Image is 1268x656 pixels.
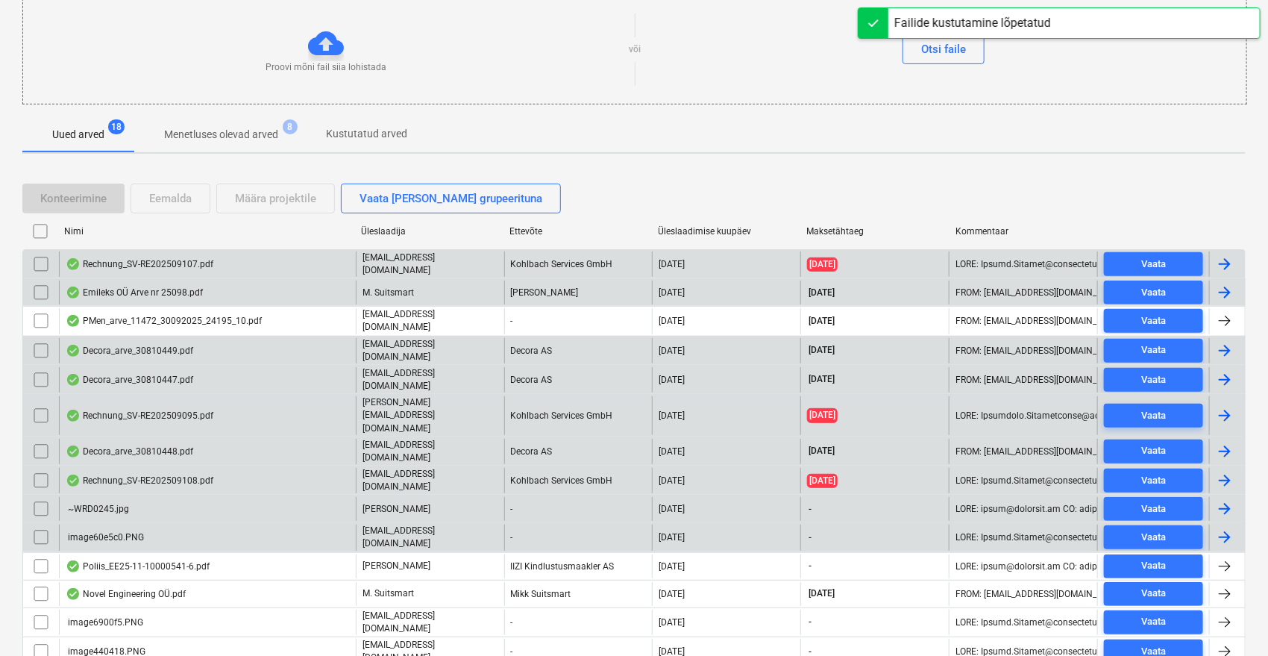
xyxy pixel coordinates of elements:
div: [DATE] [659,561,685,572]
div: [DATE] [659,475,685,486]
div: Decora_arve_30810447.pdf [66,374,193,386]
div: Andmed failist loetud [66,588,81,600]
button: Vaata [1104,368,1203,392]
div: Vaata [1141,557,1166,575]
p: Uued arved [52,127,104,143]
div: Vaata [1141,585,1166,602]
span: [DATE] [807,445,836,457]
div: Vaata [1141,372,1166,389]
div: Vaata [1141,342,1166,359]
span: [DATE] [807,373,836,386]
div: Andmed failist loetud [66,446,81,457]
div: [DATE] [659,287,685,298]
div: - [504,308,653,334]
div: Decora AS [504,367,653,393]
button: Otsi faile [903,34,985,64]
div: Emileks OÜ Arve nr 25098.pdf [66,287,203,299]
div: Vaata [PERSON_NAME] grupeerituna [360,189,542,208]
span: 18 [108,119,125,134]
button: Vaata [1104,339,1203,363]
span: [DATE] [807,257,838,272]
div: Andmed failist loetud [66,374,81,386]
button: Vaata [1104,582,1203,606]
div: IIZI Kindlustusmaakler AS [504,555,653,578]
div: [DATE] [659,504,685,514]
div: Andmed failist loetud [66,258,81,270]
div: Kohlbach Services GmbH [504,252,653,277]
p: [PERSON_NAME][EMAIL_ADDRESS][DOMAIN_NAME] [362,396,498,434]
div: [DATE] [659,259,685,269]
div: [DATE] [659,532,685,543]
button: Vaata [1104,555,1203,578]
span: - [807,531,813,544]
div: [DATE] [659,446,685,457]
div: Andmed failist loetud [66,475,81,487]
span: [DATE] [807,587,836,600]
div: - [504,525,653,550]
span: - [807,616,813,628]
div: [PERSON_NAME] [504,281,653,304]
p: Menetluses olevad arved [164,127,278,143]
div: [DATE] [659,346,685,356]
div: Vaata [1141,443,1166,460]
div: Rechnung_SV-RE202509108.pdf [66,475,213,487]
p: Kustutatud arved [326,126,407,142]
p: [PERSON_NAME] [362,560,430,572]
div: Vaata [1141,407,1166,425]
div: [DATE] [659,410,685,421]
button: Vaata [1104,525,1203,549]
div: Novel Engineering OÜ.pdf [66,588,186,600]
div: Nimi [64,226,349,237]
div: Rechnung_SV-RE202509107.pdf [66,258,213,270]
p: [EMAIL_ADDRESS][DOMAIN_NAME] [362,367,498,393]
div: - [504,610,653,635]
p: [PERSON_NAME] [362,503,430,516]
div: Vaata [1141,529,1166,546]
span: [DATE] [807,408,838,422]
div: Vaata [1141,256,1166,273]
div: Vaata [1141,501,1166,518]
p: [EMAIL_ADDRESS][DOMAIN_NAME] [362,252,498,277]
div: Decora AS [504,338,653,363]
div: Andmed failist loetud [66,345,81,357]
div: Vaata [1141,284,1166,302]
button: Vaata [1104,610,1203,634]
div: Vaata [1141,472,1166,490]
p: [EMAIL_ADDRESS][DOMAIN_NAME] [362,308,498,334]
div: Maksetähtaeg [807,226,944,237]
span: [DATE] [807,344,836,357]
p: [EMAIL_ADDRESS][DOMAIN_NAME] [362,525,498,550]
div: ~WRD0245.jpg [66,504,129,514]
div: Ettevõte [509,226,646,237]
div: Kohlbach Services GmbH [504,468,653,493]
p: M. Suitsmart [362,287,414,299]
div: Decora AS [504,439,653,464]
div: Rechnung_SV-RE202509095.pdf [66,410,213,422]
span: [DATE] [807,474,838,488]
div: image6900f5.PNG [66,617,143,628]
div: [DATE] [659,589,685,599]
p: [EMAIL_ADDRESS][DOMAIN_NAME] [362,439,498,464]
span: [DATE] [807,315,836,328]
div: Andmed failist loetud [66,315,81,327]
div: [DATE] [659,316,685,326]
button: Vaata [1104,252,1203,276]
button: Vaata [1104,309,1203,333]
div: Mikk Suitsmart [504,582,653,606]
button: Vaata [1104,497,1203,521]
div: Vaata [1141,613,1166,631]
div: PMen_arve_11472_30092025_24195_10.pdf [66,315,262,327]
div: Kommentaar [955,226,1092,237]
div: Poliis_EE25-11-10000541-6.pdf [66,560,210,572]
button: Vaata [1104,440,1203,463]
div: Decora_arve_30810449.pdf [66,345,193,357]
span: 8 [283,119,298,134]
p: M. Suitsmart [362,587,414,600]
div: image60e5c0.PNG [66,532,144,543]
button: Vaata [1104,469,1203,493]
span: [DATE] [807,287,836,299]
span: - [807,503,813,516]
button: Vaata [1104,404,1203,428]
div: Kohlbach Services GmbH [504,396,653,434]
div: [DATE] [659,375,685,385]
